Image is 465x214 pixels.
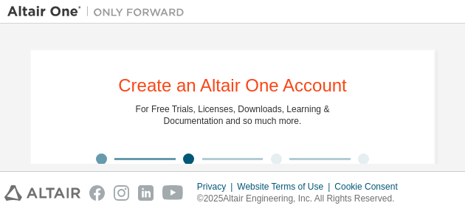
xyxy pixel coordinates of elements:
[334,181,406,193] div: Cookie Consent
[118,77,347,94] div: Create an Altair One Account
[162,185,184,201] img: youtube.svg
[138,185,154,201] img: linkedin.svg
[197,193,407,205] p: © 2025 Altair Engineering, Inc. All Rights Reserved.
[7,4,192,19] img: Altair One
[4,185,80,201] img: altair_logo.svg
[89,185,105,201] img: facebook.svg
[237,181,334,193] div: Website Terms of Use
[136,103,330,127] div: For Free Trials, Licenses, Downloads, Learning & Documentation and so much more.
[114,185,129,201] img: instagram.svg
[197,181,237,193] div: Privacy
